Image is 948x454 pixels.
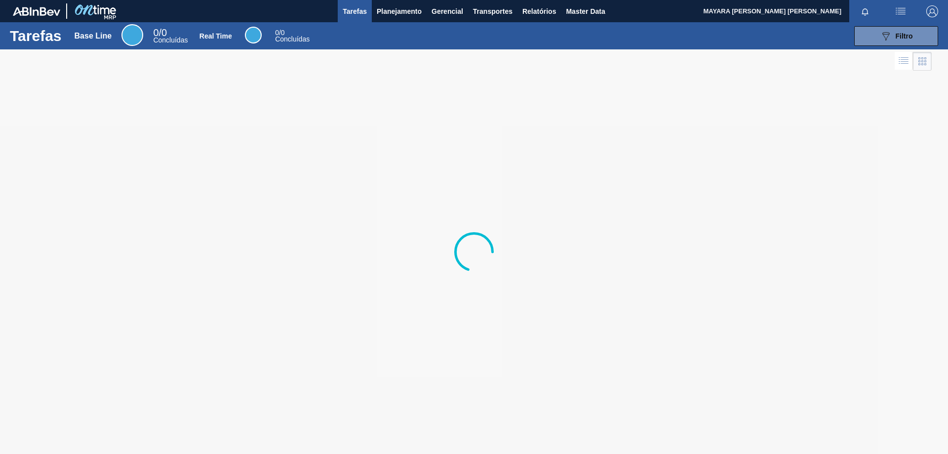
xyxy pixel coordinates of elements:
[473,5,513,17] span: Transportes
[849,4,881,18] button: Notificações
[343,5,367,17] span: Tarefas
[275,30,310,42] div: Real Time
[13,7,60,16] img: TNhmsLtSVTkK8tSr43FrP2fwEKptu5GPRR3wAAAABJRU5ErkJggg==
[199,32,232,40] div: Real Time
[245,27,262,43] div: Real Time
[153,36,188,44] span: Concluídas
[895,5,907,17] img: userActions
[153,27,167,38] span: / 0
[275,35,310,43] span: Concluídas
[121,24,143,46] div: Base Line
[926,5,938,17] img: Logout
[896,32,913,40] span: Filtro
[432,5,463,17] span: Gerencial
[275,29,279,37] span: 0
[10,30,62,41] h1: Tarefas
[522,5,556,17] span: Relatórios
[854,26,938,46] button: Filtro
[153,29,188,43] div: Base Line
[153,27,158,38] span: 0
[275,29,284,37] span: / 0
[377,5,422,17] span: Planejamento
[566,5,605,17] span: Master Data
[75,32,112,41] div: Base Line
